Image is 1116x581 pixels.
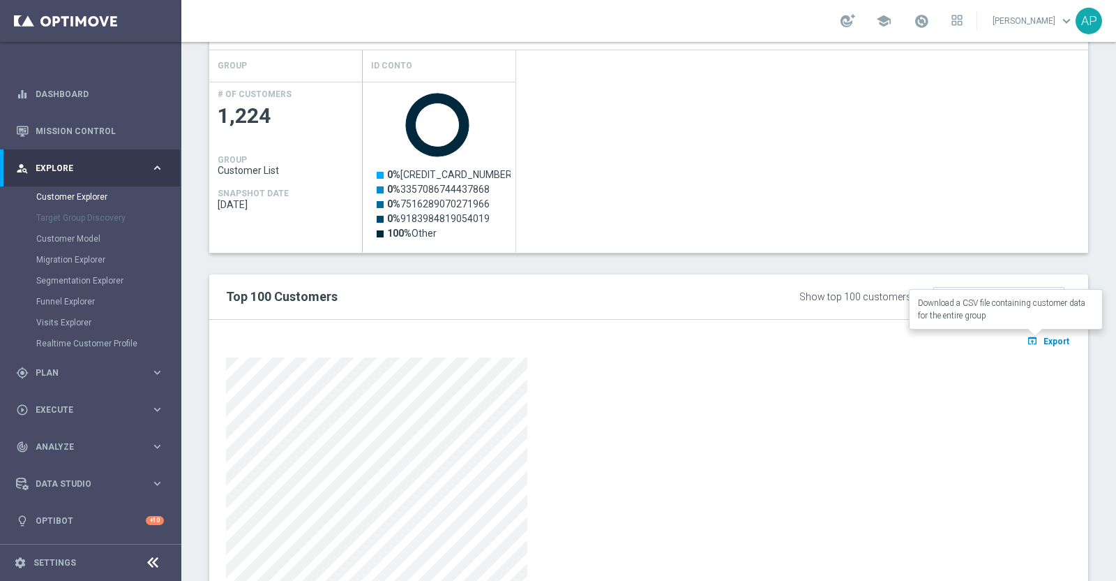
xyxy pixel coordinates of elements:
div: Explore [16,162,151,175]
div: Show top 100 customers by [799,291,924,303]
div: Mission Control [16,112,164,149]
div: Customer Model [36,228,180,249]
span: Plan [36,369,151,377]
div: Segmentation Explorer [36,270,180,291]
i: lightbulb [16,515,29,527]
div: +10 [146,516,164,525]
button: play_circle_outline Execute keyboard_arrow_right [15,404,165,415]
button: lightbulb Optibot +10 [15,515,165,527]
span: 2025-09-28 [218,199,354,210]
span: Explore [36,164,151,172]
a: Realtime Customer Profile [36,338,145,349]
a: Visits Explorer [36,317,145,328]
a: Settings [33,559,76,567]
i: keyboard_arrow_right [151,161,164,175]
span: Data Studio [36,480,151,488]
div: Data Studio [16,478,151,490]
div: Funnel Explorer [36,291,180,312]
a: Customer Model [36,233,145,244]
div: Visits Explorer [36,312,180,333]
a: Mission Control [36,112,164,149]
div: Optibot [16,502,164,539]
i: equalizer [16,88,29,101]
text: Other [387,228,437,239]
tspan: 0% [387,169,400,180]
text: 7516289070271966 [387,198,490,209]
i: keyboard_arrow_right [151,403,164,416]
div: Migration Explorer [36,249,180,270]
i: person_search [16,162,29,175]
a: Migration Explorer [36,254,145,265]
button: gps_fixed Plan keyboard_arrow_right [15,367,165,378]
div: Press SPACE to select this row. [363,82,516,253]
div: AP [1076,8,1102,34]
i: keyboard_arrow_right [151,366,164,379]
tspan: 100% [387,228,412,239]
div: Plan [16,367,151,379]
div: Target Group Discovery [36,207,180,228]
a: Customer Explorer [36,191,145,203]
span: keyboard_arrow_down [1059,13,1074,29]
div: Dashboard [16,75,164,112]
tspan: 0% [387,184,400,195]
i: gps_fixed [16,367,29,379]
button: person_search Explore keyboard_arrow_right [15,163,165,174]
div: Analyze [16,441,151,453]
text: 9183984819054019 [387,213,490,224]
tspan: 0% [387,198,400,209]
h4: # OF CUSTOMERS [218,89,292,99]
h2: Top 100 Customers [226,288,711,305]
a: Dashboard [36,75,164,112]
i: track_changes [16,441,29,453]
i: open_in_browser [1027,335,1041,346]
button: track_changes Analyze keyboard_arrow_right [15,441,165,453]
span: Execute [36,406,151,414]
a: [PERSON_NAME]keyboard_arrow_down [991,10,1076,31]
span: 1,224 [218,103,354,130]
span: Export [1043,337,1069,346]
button: Mission Control [15,126,165,137]
i: keyboard_arrow_right [151,477,164,490]
i: settings [14,557,27,569]
button: Data Studio keyboard_arrow_right [15,478,165,490]
h4: Id Conto [371,54,412,78]
button: open_in_browser Export [1025,332,1071,350]
i: keyboard_arrow_right [151,440,164,453]
span: Customer List [218,165,354,176]
span: Analyze [36,443,151,451]
a: Optibot [36,502,146,539]
a: Funnel Explorer [36,296,145,307]
tspan: 0% [387,213,400,224]
a: Segmentation Explorer [36,275,145,286]
div: Press SPACE to select this row. [209,82,363,253]
text: 3357086744437868 [387,184,490,195]
i: play_circle_outline [16,404,29,416]
button: equalizer Dashboard [15,89,165,100]
span: school [876,13,891,29]
h4: SNAPSHOT DATE [218,189,289,198]
div: Realtime Customer Profile [36,333,180,354]
text: [CREDIT_CARD_NUMBER] [387,169,515,180]
h4: GROUP [218,54,247,78]
h4: GROUP [218,155,247,165]
div: Customer Explorer [36,186,180,207]
div: Execute [16,404,151,416]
